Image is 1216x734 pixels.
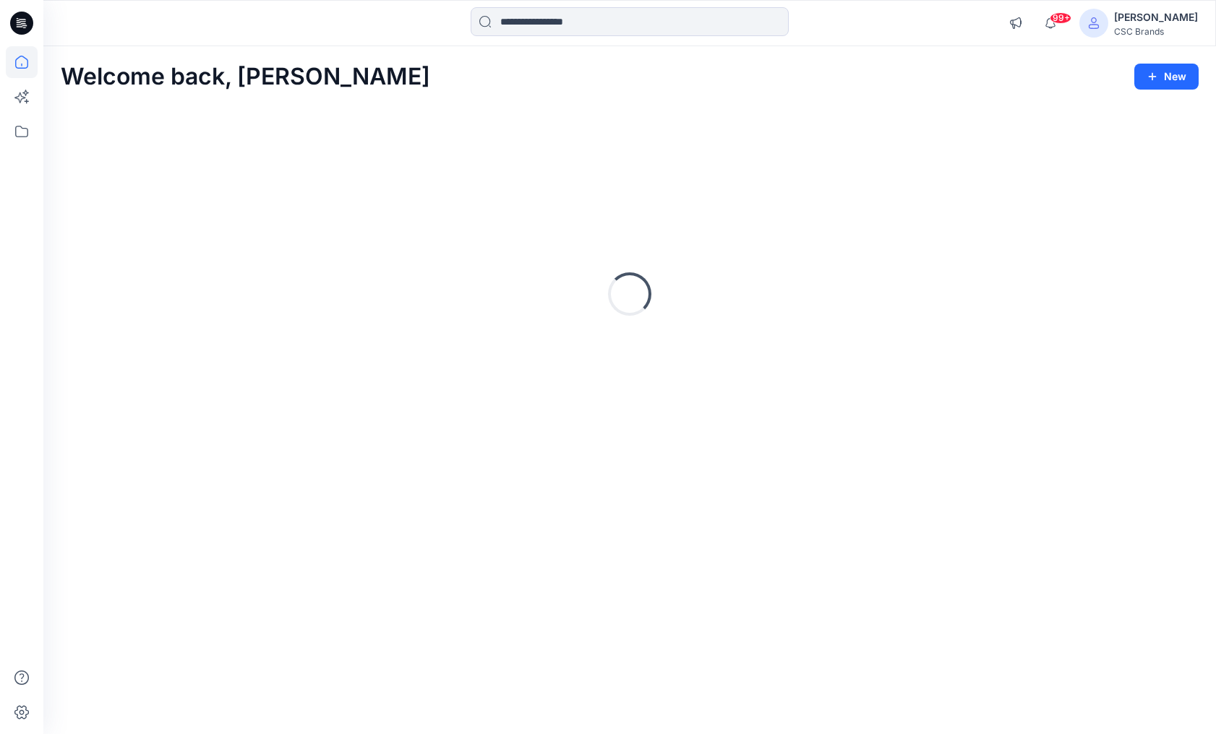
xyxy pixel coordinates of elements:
span: 99+ [1050,12,1071,24]
button: New [1134,64,1199,90]
div: CSC Brands [1114,26,1198,37]
svg: avatar [1088,17,1100,29]
h2: Welcome back, [PERSON_NAME] [61,64,430,90]
div: [PERSON_NAME] [1114,9,1198,26]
